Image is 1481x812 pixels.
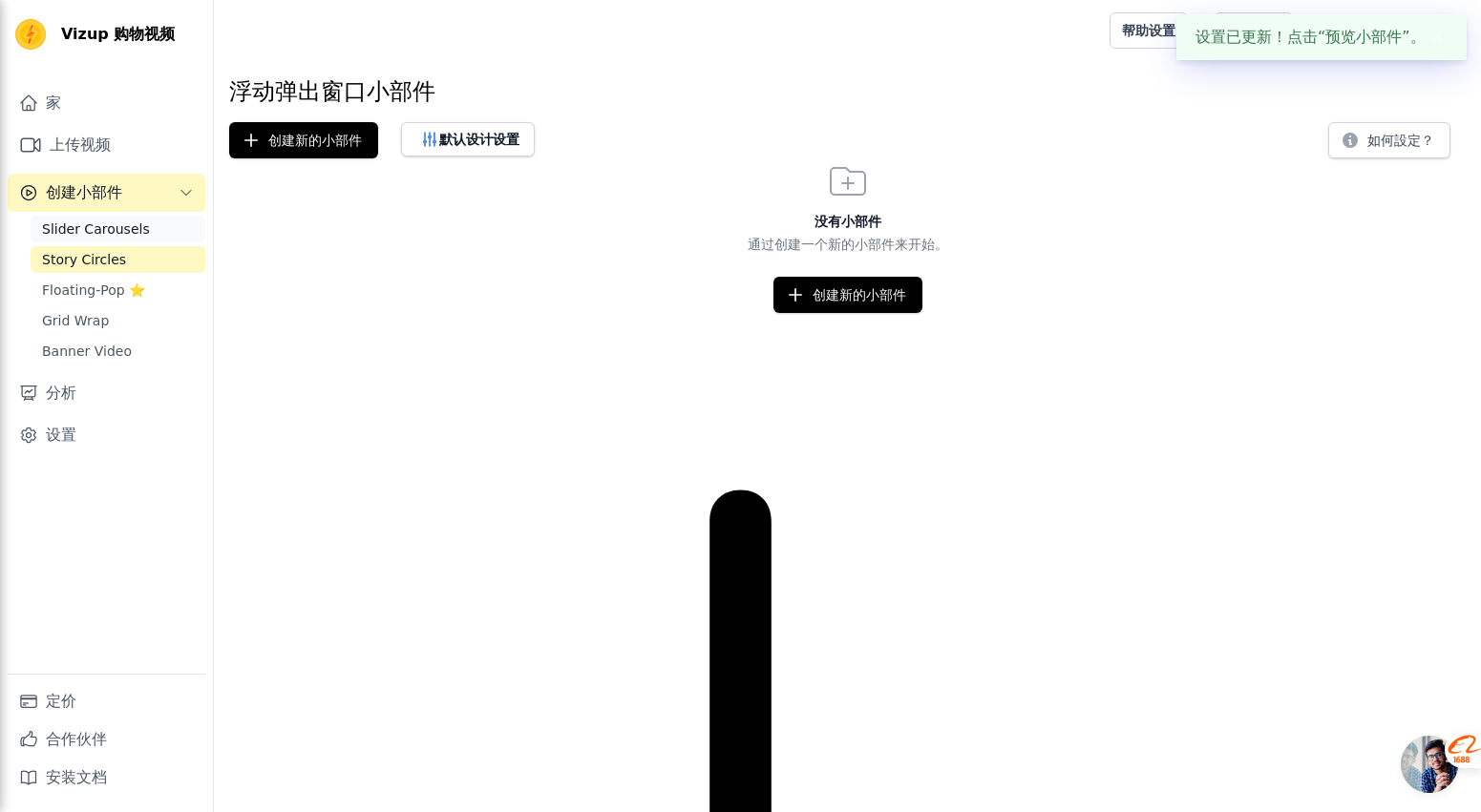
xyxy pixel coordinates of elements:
[46,768,107,786] font: 安装文档
[1215,12,1293,49] a: 预订演示
[31,277,205,303] a: Floating-Pop ⭐
[401,122,535,156] button: 默认设计设置
[1110,12,1188,49] a: 帮助设置
[46,384,76,402] font: 分析
[1328,135,1450,154] a: 如何設定？
[8,759,205,797] a: 安装文档
[61,25,175,43] font: Vizup 购物视频
[46,183,122,201] font: 创建小部件
[1308,13,1466,48] button: C [DOMAIN_NAME]
[8,720,205,759] a: 合作伙伴
[42,342,132,361] span: Banner Video
[1367,133,1434,148] font: 如何設定？
[439,132,519,147] font: 默认设计设置
[1122,23,1175,38] font: 帮助设置
[42,281,145,300] span: Floating-Pop ⭐
[8,682,205,720] a: 定价
[1426,26,1448,49] button: 关闭
[31,246,205,273] a: Story Circles
[46,426,76,444] font: 设置
[815,214,881,229] font: 没有小部件
[229,78,435,105] font: 浮动弹出窗口小部件
[268,133,362,148] font: 创建新的小部件
[50,135,111,154] font: 上传视频
[31,216,205,242] a: Slider Carousels
[46,94,61,112] font: 家
[8,416,205,454] a: 设置
[229,122,378,158] button: 创建新的小部件
[8,84,205,122] a: 家
[46,730,107,748] font: 合作伙伴
[1401,736,1458,793] a: 开放式聊天
[42,311,109,330] span: Grid Wrap
[773,277,922,313] button: 创建新的小部件
[8,174,205,212] button: 创建小部件
[1430,28,1443,46] font: ✖
[31,338,205,364] a: Banner Video
[1328,122,1450,158] button: 如何設定？
[42,250,126,269] span: Story Circles
[42,219,150,239] span: Slider Carousels
[1195,28,1426,46] font: 设置已更新！点击“预览小部件”。
[8,374,205,412] a: 分析
[46,692,76,710] font: 定价
[8,126,205,164] a: 上传视频
[15,19,46,50] img: Vizup
[748,237,948,252] font: 通过创建一个新的小部件来开始。
[31,307,205,334] a: Grid Wrap
[813,287,906,302] font: 创建新的小部件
